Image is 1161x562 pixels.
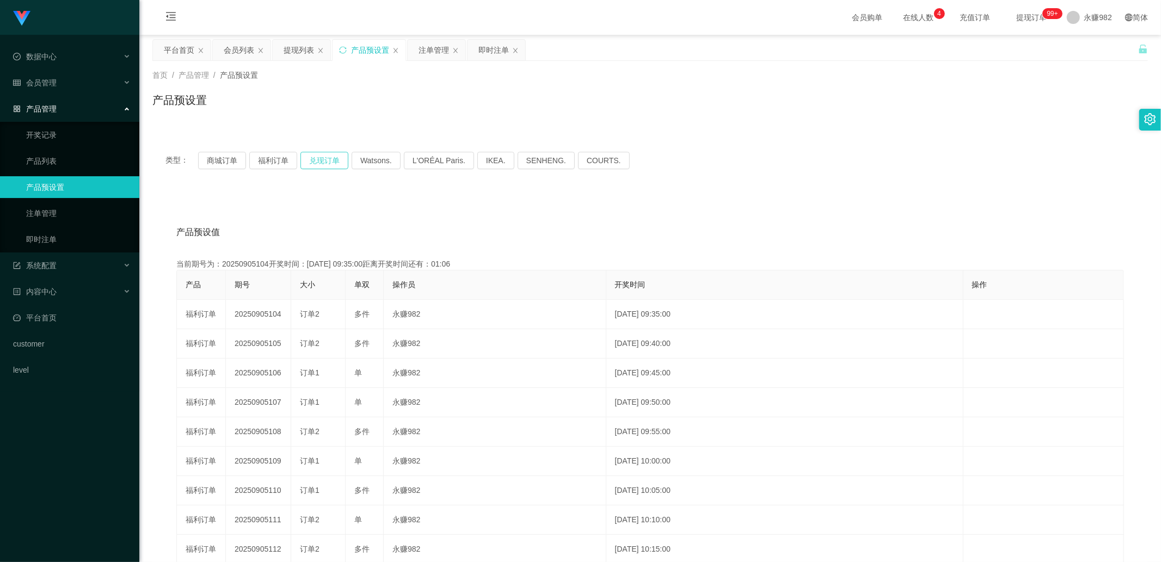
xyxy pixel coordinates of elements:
[1138,44,1148,54] i: 图标: unlock
[176,258,1124,270] div: 当前期号为：20250905104开奖时间：[DATE] 09:35:00距离开奖时间还有：01:06
[339,46,347,54] i: 图标: sync
[226,447,291,476] td: 20250905109
[226,388,291,417] td: 20250905107
[354,398,362,406] span: 单
[606,417,963,447] td: [DATE] 09:55:00
[26,202,131,224] a: 注单管理
[354,486,370,495] span: 多件
[226,359,291,388] td: 20250905106
[13,11,30,26] img: logo.9652507e.png
[13,78,57,87] span: 会员管理
[13,261,57,270] span: 系统配置
[384,417,606,447] td: 永赚982
[512,47,519,54] i: 图标: close
[351,40,389,60] div: 产品预设置
[172,71,174,79] span: /
[165,152,198,169] span: 类型：
[13,53,21,60] i: 图标: check-circle-o
[198,47,204,54] i: 图标: close
[177,388,226,417] td: 福利订单
[384,388,606,417] td: 永赚982
[226,417,291,447] td: 20250905108
[177,417,226,447] td: 福利订单
[13,287,57,296] span: 内容中心
[186,280,201,289] span: 产品
[177,359,226,388] td: 福利订单
[898,14,939,21] span: 在线人数
[518,152,575,169] button: SENHENG.
[176,226,220,239] span: 产品预设值
[606,300,963,329] td: [DATE] 09:35:00
[152,92,207,108] h1: 产品预设置
[13,288,21,295] i: 图标: profile
[220,71,258,79] span: 产品预设置
[300,515,320,524] span: 订单2
[392,47,399,54] i: 图标: close
[352,152,401,169] button: Watsons.
[606,329,963,359] td: [DATE] 09:40:00
[177,300,226,329] td: 福利订单
[972,280,987,289] span: 操作
[224,40,254,60] div: 会员列表
[300,152,348,169] button: 兑现订单
[354,545,370,553] span: 多件
[384,359,606,388] td: 永赚982
[13,52,57,61] span: 数据中心
[354,368,362,377] span: 单
[606,447,963,476] td: [DATE] 10:00:00
[257,47,264,54] i: 图标: close
[1144,113,1156,125] i: 图标: setting
[13,79,21,87] i: 图标: table
[615,280,646,289] span: 开奖时间
[198,152,246,169] button: 商城订单
[354,427,370,436] span: 多件
[235,280,250,289] span: 期号
[1011,14,1053,21] span: 提现订单
[249,152,297,169] button: 福利订单
[300,368,320,377] span: 订单1
[164,40,194,60] div: 平台首页
[404,152,474,169] button: L'ORÉAL Paris.
[13,333,131,355] a: customer
[354,280,370,289] span: 单双
[384,447,606,476] td: 永赚982
[13,262,21,269] i: 图标: form
[354,456,362,465] span: 单
[606,505,963,535] td: [DATE] 10:10:00
[177,329,226,359] td: 福利订单
[477,152,514,169] button: IKEA.
[213,71,216,79] span: /
[13,307,131,329] a: 图标: dashboard平台首页
[384,329,606,359] td: 永赚982
[354,310,370,318] span: 多件
[1042,8,1062,19] sup: 264
[354,515,362,524] span: 单
[300,339,320,348] span: 订单2
[13,104,57,113] span: 产品管理
[26,124,131,146] a: 开奖记录
[26,228,131,250] a: 即时注单
[606,476,963,505] td: [DATE] 10:05:00
[384,300,606,329] td: 永赚982
[300,486,320,495] span: 订单1
[300,456,320,465] span: 订单1
[300,398,320,406] span: 订单1
[578,152,630,169] button: COURTS.
[177,476,226,505] td: 福利订单
[384,505,606,535] td: 永赚982
[226,300,291,329] td: 20250905104
[606,388,963,417] td: [DATE] 09:50:00
[152,1,189,35] i: 图标: menu-fold
[606,359,963,388] td: [DATE] 09:45:00
[300,310,320,318] span: 订单2
[152,71,168,79] span: 首页
[226,329,291,359] td: 20250905105
[478,40,509,60] div: 即时注单
[300,545,320,553] span: 订单2
[300,427,320,436] span: 订单2
[452,47,459,54] i: 图标: close
[26,176,131,198] a: 产品预设置
[317,47,324,54] i: 图标: close
[26,150,131,172] a: 产品列表
[13,359,131,381] a: level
